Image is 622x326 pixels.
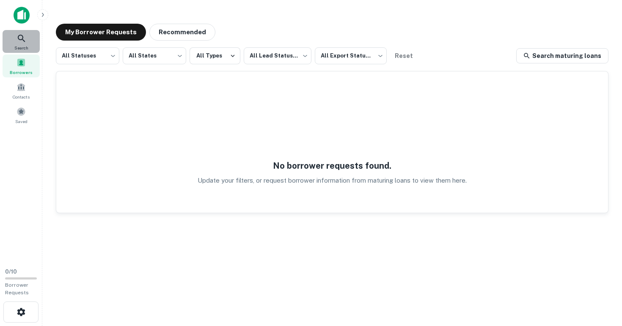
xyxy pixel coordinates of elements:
span: Borrowers [10,69,33,76]
button: Reset [390,47,417,64]
img: capitalize-icon.png [14,7,30,24]
button: All Types [190,47,240,64]
p: Update your filters, or request borrower information from maturing loans to view them here. [198,175,467,186]
h5: No borrower requests found. [273,159,391,172]
a: Search [3,30,40,53]
div: All Export Statuses [315,45,387,67]
span: Borrower Requests [5,282,29,296]
span: Saved [15,118,28,125]
button: Recommended [149,24,215,41]
div: All States [123,45,186,67]
span: Contacts [13,93,30,100]
div: All Lead Statuses [244,45,311,67]
button: My Borrower Requests [56,24,146,41]
a: Search maturing loans [516,48,608,63]
span: 0 / 10 [5,268,17,275]
a: Borrowers [3,55,40,77]
iframe: Chat Widget [580,258,622,299]
a: Saved [3,104,40,126]
span: Search [14,44,28,51]
div: All Statuses [56,45,119,67]
a: Contacts [3,79,40,102]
